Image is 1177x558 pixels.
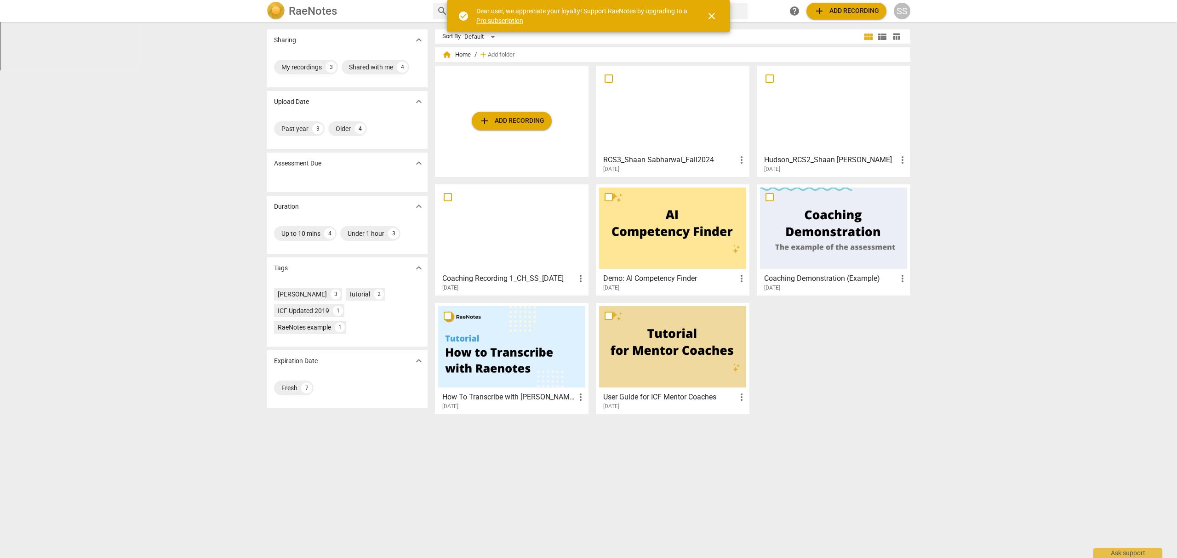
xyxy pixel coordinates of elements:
[789,6,800,17] span: help
[335,322,345,332] div: 1
[397,62,408,73] div: 4
[603,165,619,173] span: [DATE]
[442,50,471,59] span: Home
[278,306,329,315] div: ICF Updated 2019
[413,96,424,107] span: expand_more
[736,273,747,284] span: more_vert
[437,6,448,17] span: search
[413,201,424,212] span: expand_more
[479,115,490,126] span: add
[274,202,299,211] p: Duration
[474,51,477,58] span: /
[760,188,907,291] a: Coaching Demonstration (Example)[DATE]
[736,392,747,403] span: more_vert
[374,289,384,299] div: 2
[442,50,451,59] span: home
[892,32,901,41] span: table_chart
[412,156,426,170] button: Show more
[764,284,780,292] span: [DATE]
[413,34,424,46] span: expand_more
[331,289,341,299] div: 3
[442,273,575,284] h3: Coaching Recording 1_CH_SS_02.11.25
[354,123,366,134] div: 4
[348,229,384,238] div: Under 1 hour
[897,154,908,165] span: more_vert
[458,11,469,22] span: check_circle
[897,273,908,284] span: more_vert
[412,354,426,368] button: Show more
[281,63,322,72] div: My recordings
[786,3,803,19] a: Help
[267,2,426,20] a: LogoRaeNotes
[764,154,897,165] h3: Hudson_RCS2_Shaan Sabharwal
[863,31,874,42] span: view_module
[438,306,585,410] a: How To Transcribe with [PERSON_NAME][DATE]
[736,154,747,165] span: more_vert
[281,124,309,133] div: Past year
[603,392,736,403] h3: User Guide for ICF Mentor Coaches
[894,3,910,19] button: SS
[333,306,343,316] div: 1
[476,6,690,25] div: Dear user, we appreciate your loyalty! Support RaeNotes by upgrading to a
[412,261,426,275] button: Show more
[472,112,552,130] button: Upload
[875,30,889,44] button: List view
[603,403,619,410] span: [DATE]
[438,188,585,291] a: Coaching Recording 1_CH_SS_[DATE][DATE]
[760,69,907,173] a: Hudson_RCS2_Shaan [PERSON_NAME][DATE]
[814,6,825,17] span: add
[267,2,285,20] img: Logo
[603,154,736,165] h3: RCS3_Shaan Sabharwal_Fall2024
[349,290,370,299] div: tutorial
[603,284,619,292] span: [DATE]
[281,229,320,238] div: Up to 10 mins
[603,273,736,284] h3: Demo: AI Competency Finder
[599,188,746,291] a: Demo: AI Competency Finder[DATE]
[806,3,886,19] button: Upload
[412,199,426,213] button: Show more
[764,165,780,173] span: [DATE]
[413,262,424,273] span: expand_more
[599,306,746,410] a: User Guide for ICF Mentor Coaches[DATE]
[274,263,288,273] p: Tags
[479,115,544,126] span: Add recording
[274,356,318,366] p: Expiration Date
[877,31,888,42] span: view_list
[349,63,393,72] div: Shared with me
[701,5,723,27] button: Close
[476,17,523,24] a: Pro subscription
[889,30,903,44] button: Table view
[278,323,331,332] div: RaeNotes example
[442,33,461,40] div: Sort By
[442,403,458,410] span: [DATE]
[413,158,424,169] span: expand_more
[274,35,296,45] p: Sharing
[281,383,297,393] div: Fresh
[289,5,337,17] h2: RaeNotes
[479,50,488,59] span: add
[814,6,879,17] span: Add recording
[1093,548,1162,558] div: Ask support
[706,11,717,22] span: close
[336,124,351,133] div: Older
[312,123,323,134] div: 3
[575,392,586,403] span: more_vert
[278,290,327,299] div: [PERSON_NAME]
[412,33,426,47] button: Show more
[442,392,575,403] h3: How To Transcribe with RaeNotes
[862,30,875,44] button: Tile view
[488,51,514,58] span: Add folder
[464,29,498,44] div: Default
[764,273,897,284] h3: Coaching Demonstration (Example)
[274,159,321,168] p: Assessment Due
[412,95,426,108] button: Show more
[575,273,586,284] span: more_vert
[413,355,424,366] span: expand_more
[324,228,335,239] div: 4
[388,228,399,239] div: 3
[274,97,309,107] p: Upload Date
[442,284,458,292] span: [DATE]
[326,62,337,73] div: 3
[599,69,746,173] a: RCS3_Shaan Sabharwal_Fall2024[DATE]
